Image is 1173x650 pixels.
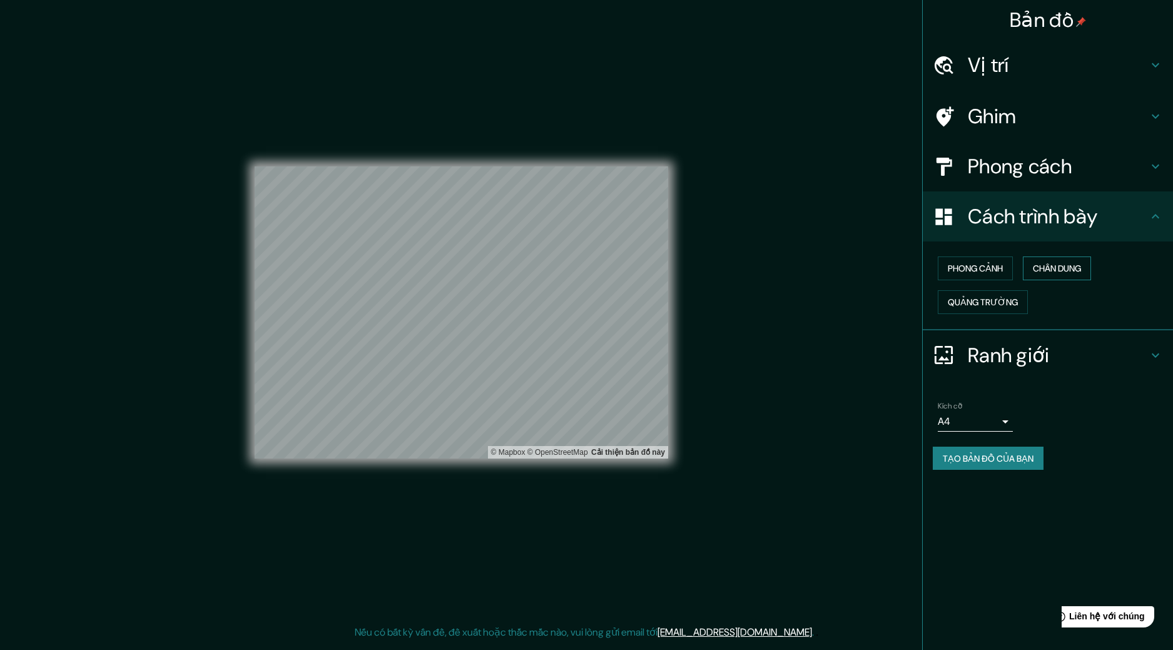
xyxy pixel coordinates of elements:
[968,203,1097,230] font: Cách trình bày
[938,412,1013,432] div: A4
[255,166,668,459] canvas: Bản đồ
[1076,17,1086,27] img: pin-icon.png
[591,448,665,457] a: Map feedback
[355,626,658,639] font: Nếu có bất kỳ vấn đề, đề xuất hoặc thắc mắc nào, vui lòng gửi email tới
[812,626,814,639] font: .
[491,448,526,457] a: Hộp bản đồ
[658,626,812,639] a: [EMAIL_ADDRESS][DOMAIN_NAME]
[968,103,1016,129] font: Ghim
[933,447,1044,470] button: Tạo bản đồ của bạn
[968,342,1050,368] font: Ranh giới
[938,415,950,428] font: A4
[591,448,665,457] font: Cải thiện bản đồ này
[1033,263,1081,274] font: Chân dung
[923,191,1173,241] div: Cách trình bày
[923,330,1173,380] div: Ranh giới
[1062,601,1159,636] iframe: Trợ giúp trình khởi chạy tiện ích
[816,625,818,639] font: .
[968,52,1009,78] font: Vị trí
[938,290,1028,314] button: Quảng trường
[923,40,1173,90] div: Vị trí
[943,453,1033,464] font: Tạo bản đồ của bạn
[491,448,526,457] font: © Mapbox
[923,141,1173,191] div: Phong cách
[527,448,588,457] a: Bản đồ đường phố mở
[968,153,1072,180] font: Phong cách
[814,625,816,639] font: .
[938,256,1013,280] button: Phong cảnh
[948,297,1018,308] font: Quảng trường
[527,448,588,457] font: © OpenStreetMap
[938,401,962,411] font: Kích cỡ
[948,263,1003,274] font: Phong cảnh
[1010,7,1074,33] font: Bản đồ
[923,91,1173,141] div: Ghim
[1023,256,1091,280] button: Chân dung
